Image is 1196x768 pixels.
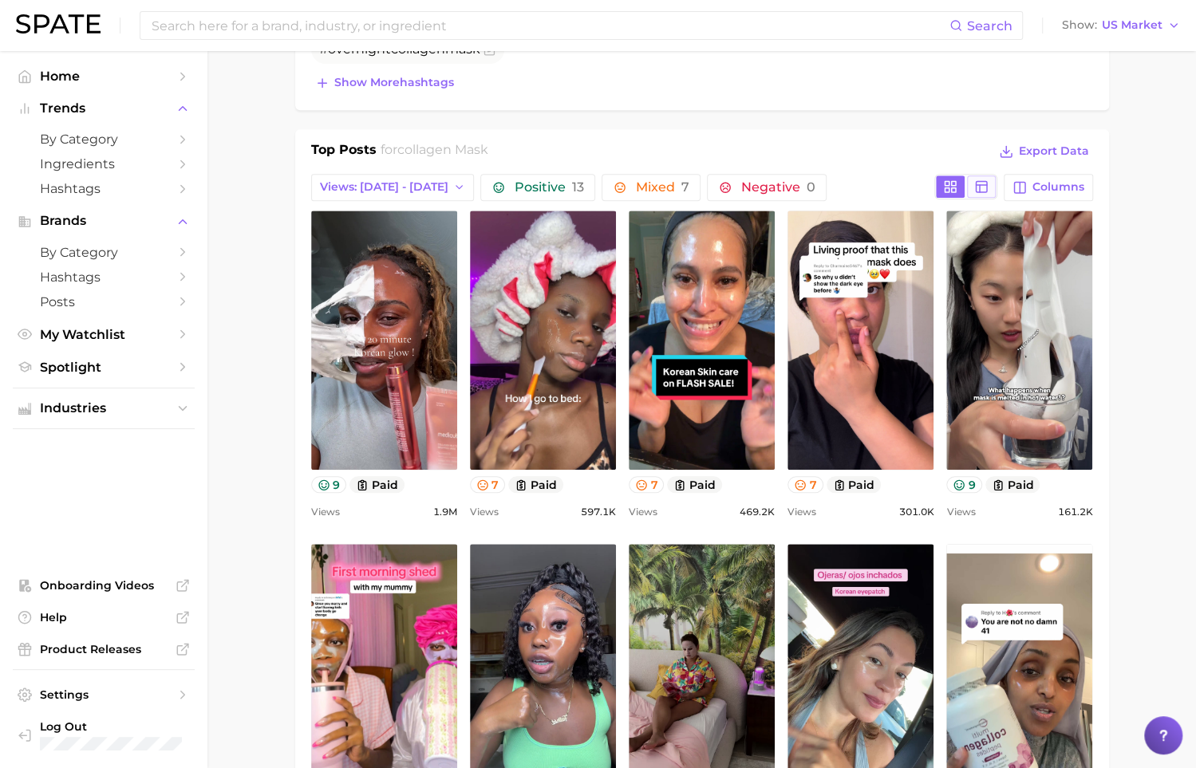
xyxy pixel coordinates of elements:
span: collagen mask [397,142,488,157]
button: 9 [311,476,347,493]
span: US Market [1102,21,1162,30]
button: paid [827,476,882,493]
button: Brands [13,209,195,233]
a: by Category [13,127,195,152]
button: 7 [629,476,665,493]
span: Show more hashtags [334,76,454,89]
span: Brands [40,214,168,228]
span: Onboarding Videos [40,578,168,593]
button: Export Data [995,140,1092,163]
input: Search here for a brand, industry, or ingredient [150,12,949,39]
span: 597.1k [581,502,616,522]
a: Log out. Currently logged in with e-mail adam@spate.nyc. [13,715,195,755]
span: 161.2k [1057,502,1092,522]
span: Ingredients [40,156,168,171]
a: Spotlight [13,355,195,380]
span: Log Out [40,719,182,734]
span: Hashtags [40,270,168,285]
a: Home [13,64,195,89]
span: Home [40,69,168,84]
a: Product Releases [13,637,195,661]
span: by Category [40,245,168,260]
button: paid [985,476,1040,493]
h2: for [381,140,488,164]
span: Product Releases [40,642,168,656]
span: Trends [40,101,168,116]
span: Views [311,502,340,522]
a: Ingredients [13,152,195,176]
a: Hashtags [13,265,195,289]
button: paid [508,476,563,493]
span: Columns [1032,180,1084,194]
span: Industries [40,401,168,416]
span: Export Data [1019,144,1089,158]
span: 301.0k [898,502,934,522]
h1: Top Posts [311,140,377,164]
button: 9 [946,476,982,493]
span: mask [445,41,480,57]
button: paid [349,476,405,493]
span: Posts [40,294,168,309]
a: Settings [13,683,195,707]
a: My Watchlist [13,322,195,347]
span: Views [787,502,816,522]
span: Search [967,18,1012,33]
span: Views: [DATE] - [DATE] [320,180,448,194]
span: #overnight [319,41,480,57]
span: Settings [40,687,168,702]
span: 7 [681,179,689,195]
button: Views: [DATE] - [DATE] [311,174,475,201]
span: by Category [40,132,168,147]
button: Industries [13,396,195,420]
button: Show morehashtags [311,72,458,94]
span: Views [629,502,657,522]
span: 13 [571,179,583,195]
a: Onboarding Videos [13,573,195,597]
a: Posts [13,289,195,314]
span: collagen [391,41,445,57]
a: Help [13,605,195,629]
span: 469.2k [740,502,775,522]
span: Views [470,502,499,522]
span: My Watchlist [40,327,168,342]
span: 1.9m [433,502,457,522]
button: Trends [13,96,195,120]
button: paid [667,476,722,493]
img: SPATE [16,14,101,33]
a: Hashtags [13,176,195,201]
span: Hashtags [40,181,168,196]
button: Columns [1004,174,1092,201]
span: Views [946,502,975,522]
button: 7 [470,476,506,493]
span: Mixed [635,181,689,194]
span: Negative [740,181,815,194]
span: Positive [514,181,583,194]
span: Help [40,610,168,624]
span: Spotlight [40,360,168,375]
button: ShowUS Market [1058,15,1184,36]
span: 0 [806,179,815,195]
a: by Category [13,240,195,265]
span: Show [1062,21,1097,30]
button: 7 [787,476,823,493]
